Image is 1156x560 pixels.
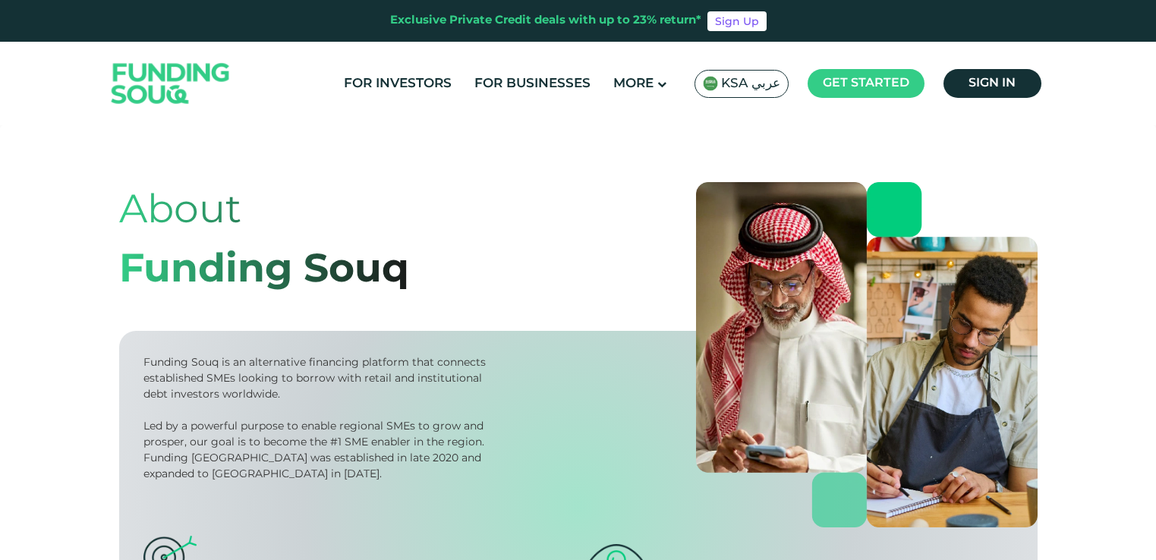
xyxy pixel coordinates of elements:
[119,241,409,300] div: Funding Souq
[390,12,701,30] div: Exclusive Private Credit deals with up to 23% return*
[823,77,909,89] span: Get started
[471,71,594,96] a: For Businesses
[943,69,1041,98] a: Sign in
[696,182,1038,527] img: about-us-banner
[143,355,491,403] div: Funding Souq is an alternative financing platform that connects established SMEs looking to borro...
[613,77,654,90] span: More
[721,75,780,93] span: KSA عربي
[707,11,767,31] a: Sign Up
[96,46,245,122] img: Logo
[969,77,1016,89] span: Sign in
[119,182,409,241] div: About
[143,419,491,483] div: Led by a powerful purpose to enable regional SMEs to grow and prosper, our goal is to become the ...
[340,71,455,96] a: For Investors
[703,76,718,91] img: SA Flag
